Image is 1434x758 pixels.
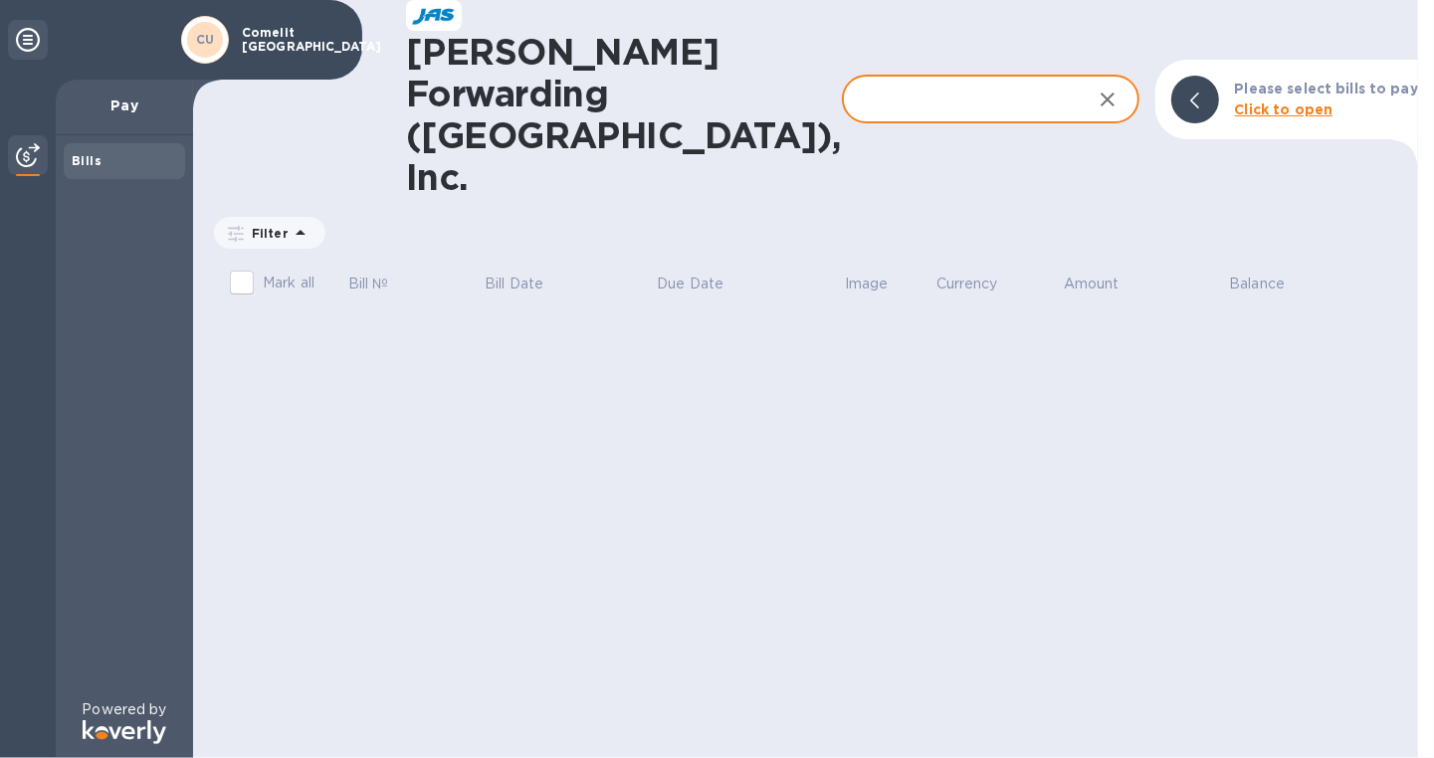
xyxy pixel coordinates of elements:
p: Mark all [263,273,314,293]
p: Filter [244,225,289,242]
span: Bill № [348,274,415,294]
p: Due Date [657,274,723,294]
span: Amount [1064,274,1145,294]
span: Due Date [657,274,749,294]
b: CU [196,32,215,47]
p: Bill № [348,274,389,294]
b: Bills [72,153,102,168]
b: Click to open [1235,101,1333,117]
p: Bill Date [485,274,543,294]
p: Amount [1064,274,1120,294]
p: Image [845,274,889,294]
img: Logo [83,720,166,744]
span: Balance [1229,274,1311,294]
b: Please select bills to pay [1235,81,1418,96]
span: Bill Date [485,274,569,294]
h1: [PERSON_NAME] Forwarding ([GEOGRAPHIC_DATA]), Inc. [406,31,842,198]
p: Pay [72,95,177,115]
p: Comelit [GEOGRAPHIC_DATA] [242,26,341,54]
p: Currency [936,274,998,294]
p: Powered by [82,699,166,720]
p: Balance [1229,274,1285,294]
